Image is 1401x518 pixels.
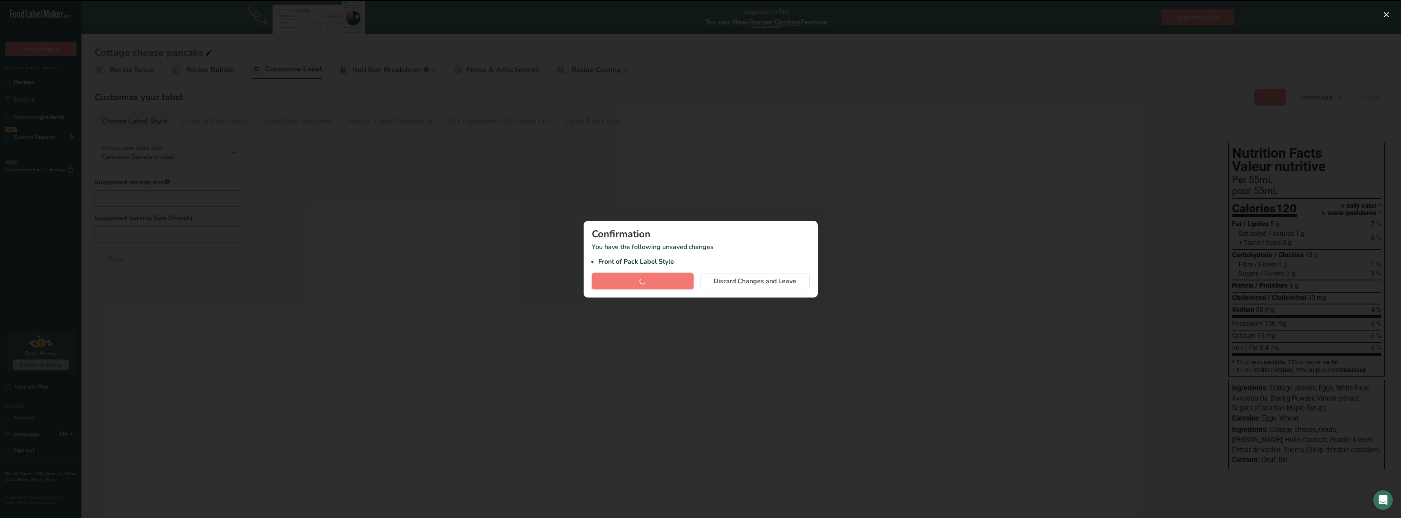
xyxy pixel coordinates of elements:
li: Front of Pack Label Style [598,257,810,267]
div: Open Intercom Messenger [1373,490,1393,510]
p: You have the following unsaved changes [592,242,810,267]
span: Discard Changes and Leave [714,276,796,286]
div: Confirmation [592,229,810,239]
button: Discard Changes and Leave [700,273,810,289]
